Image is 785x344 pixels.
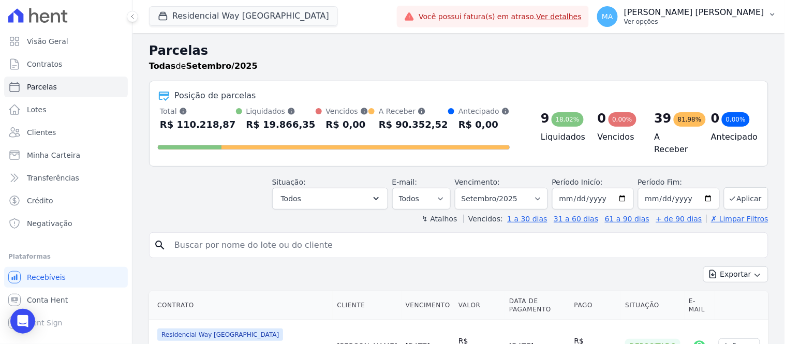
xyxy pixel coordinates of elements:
[454,291,505,320] th: Valor
[605,215,649,223] a: 61 a 90 dias
[246,106,316,116] div: Liquidados
[458,116,510,133] div: R$ 0,00
[711,110,720,127] div: 0
[8,250,124,263] div: Plataformas
[724,187,768,210] button: Aplicar
[552,178,603,186] label: Período Inicío:
[552,112,584,127] div: 18,02%
[674,112,706,127] div: 81,98%
[149,41,768,60] h2: Parcelas
[4,122,128,143] a: Clientes
[458,106,510,116] div: Antecipado
[27,173,79,183] span: Transferências
[4,31,128,52] a: Visão Geral
[27,36,68,47] span: Visão Geral
[272,188,388,210] button: Todos
[703,266,768,282] button: Exportar
[27,218,72,229] span: Negativação
[149,60,258,72] p: de
[4,145,128,166] a: Minha Carteira
[4,213,128,234] a: Negativação
[609,112,636,127] div: 0,00%
[27,150,80,160] span: Minha Carteira
[154,239,166,251] i: search
[27,272,66,282] span: Recebíveis
[589,2,785,31] button: MA [PERSON_NAME] [PERSON_NAME] Ver opções
[419,11,582,22] span: Você possui fatura(s) em atraso.
[4,77,128,97] a: Parcelas
[4,99,128,120] a: Lotes
[149,291,333,320] th: Contrato
[656,215,702,223] a: + de 90 dias
[168,235,764,256] input: Buscar por nome do lote ou do cliente
[541,131,581,143] h4: Liquidados
[174,89,256,102] div: Posição de parcelas
[160,106,236,116] div: Total
[4,190,128,211] a: Crédito
[537,12,582,21] a: Ver detalhes
[422,215,457,223] label: ↯ Atalhos
[27,59,62,69] span: Contratos
[505,291,570,320] th: Data de Pagamento
[281,192,301,205] span: Todos
[4,267,128,288] a: Recebíveis
[598,110,606,127] div: 0
[602,13,613,20] span: MA
[655,131,695,156] h4: A Receber
[711,131,751,143] h4: Antecipado
[4,168,128,188] a: Transferências
[326,116,368,133] div: R$ 0,00
[10,309,35,334] div: Open Intercom Messenger
[598,131,638,143] h4: Vencidos
[157,328,283,341] span: Residencial Way [GEOGRAPHIC_DATA]
[655,110,672,127] div: 39
[272,178,306,186] label: Situação:
[541,110,550,127] div: 9
[4,54,128,74] a: Contratos
[27,104,47,115] span: Lotes
[379,116,448,133] div: R$ 90.352,52
[149,61,176,71] strong: Todas
[326,106,368,116] div: Vencidos
[706,215,768,223] a: ✗ Limpar Filtros
[402,291,454,320] th: Vencimento
[624,18,764,26] p: Ver opções
[570,291,621,320] th: Pago
[508,215,547,223] a: 1 a 30 dias
[621,291,685,320] th: Situação
[722,112,750,127] div: 0,00%
[4,290,128,310] a: Conta Hent
[149,6,338,26] button: Residencial Way [GEOGRAPHIC_DATA]
[27,295,68,305] span: Conta Hent
[27,196,53,206] span: Crédito
[27,127,56,138] span: Clientes
[685,291,715,320] th: E-mail
[246,116,316,133] div: R$ 19.866,35
[638,177,720,188] label: Período Fim:
[554,215,598,223] a: 31 a 60 dias
[333,291,401,320] th: Cliente
[455,178,500,186] label: Vencimento:
[464,215,503,223] label: Vencidos:
[379,106,448,116] div: A Receber
[624,7,764,18] p: [PERSON_NAME] [PERSON_NAME]
[160,116,236,133] div: R$ 110.218,87
[186,61,258,71] strong: Setembro/2025
[27,82,57,92] span: Parcelas
[392,178,418,186] label: E-mail:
